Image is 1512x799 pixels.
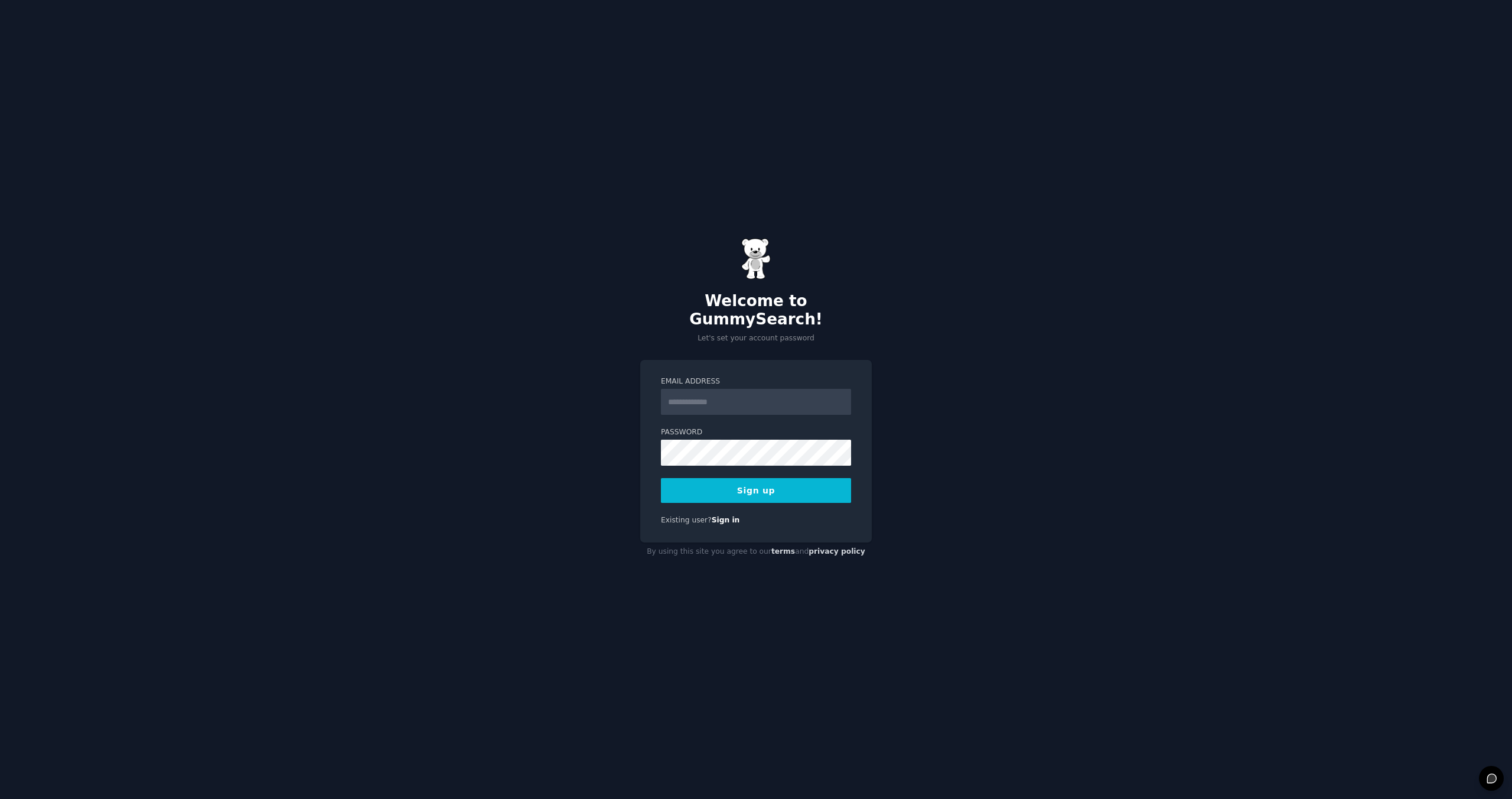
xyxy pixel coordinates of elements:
[712,516,740,524] a: Sign in
[741,238,771,280] img: Gummy Bear
[640,292,872,329] h2: Welcome to GummySearch!
[640,543,872,561] div: By using this site you agree to our and
[661,478,851,503] button: Sign up
[809,547,865,556] a: privacy policy
[661,376,851,387] label: Email Address
[771,547,795,556] a: terms
[661,427,851,438] label: Password
[661,516,712,524] span: Existing user?
[640,333,872,344] p: Let's set your account password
